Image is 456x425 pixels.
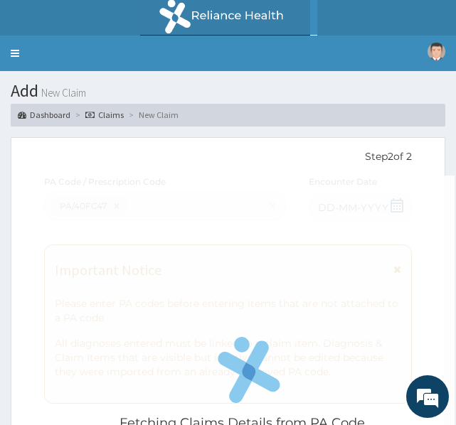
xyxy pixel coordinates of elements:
[74,80,239,98] div: Chat with us now
[125,109,179,121] li: New Claim
[7,278,271,328] textarea: Type your message and hit 'Enter'
[233,7,267,41] div: Minimize live chat window
[38,87,86,98] small: New Claim
[18,109,70,121] a: Dashboard
[11,82,445,100] h1: Add
[83,124,196,267] span: We're online!
[26,71,58,107] img: d_794563401_company_1708531726252_794563401
[44,149,413,165] p: Step 2 of 2
[85,109,124,121] a: Claims
[428,43,445,60] img: User Image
